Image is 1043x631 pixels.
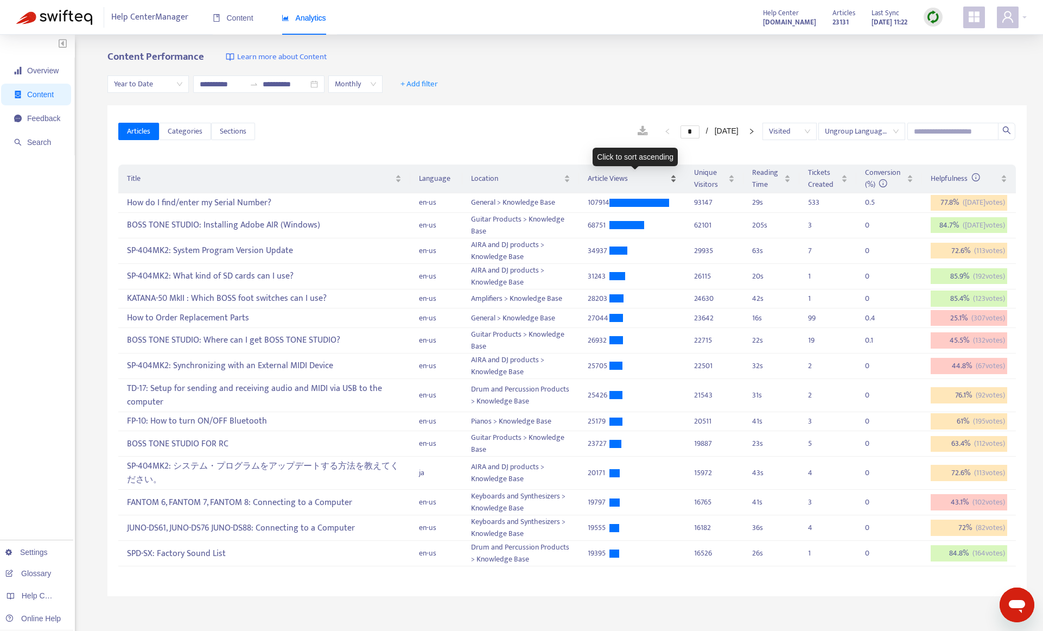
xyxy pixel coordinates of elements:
div: 42 s [752,293,791,305]
a: Settings [5,548,48,557]
div: 25705 [588,360,609,372]
div: 85.4 % [931,291,1007,307]
div: 5 [808,438,830,450]
div: 19 [808,335,830,346]
div: SP-404MK2: Synchronizing with an External MIDI Device [127,357,401,375]
div: 32 s [752,360,791,372]
div: 19797 [588,496,609,508]
div: 0.4 [865,312,887,324]
button: left [659,125,676,138]
img: sync.dc5367851b00ba804db3.png [926,10,940,24]
div: 29 s [752,197,791,209]
span: Overview [27,66,59,75]
a: Online Help [5,614,61,623]
th: Language [410,165,463,193]
div: SP-404MK2: What kind of SD cards can I use? [127,267,401,285]
div: SP-404MK2: システム・プログラムをアップデートする方法を教えてください。 [127,457,401,489]
th: Article Views [579,165,685,193]
div: 45.5 % [931,332,1007,349]
span: Title [127,173,392,185]
span: Articles [127,125,150,137]
th: Title [118,165,410,193]
div: 0 [865,547,887,559]
span: Learn more about Content [237,51,327,64]
span: to [250,80,258,89]
span: signal [14,67,22,74]
div: 7 [808,245,830,257]
td: Drum and Percussion Products > Knowledge Base [462,379,579,412]
span: book [213,14,220,22]
span: message [14,115,22,122]
span: left [664,128,671,135]
div: 0 [865,415,887,427]
th: Location [462,165,579,193]
div: 93147 [694,197,735,209]
span: Year to Date [114,76,182,92]
a: Learn more about Content [226,51,327,64]
span: ( [DATE] votes) [963,197,1005,209]
span: Categories [168,125,202,137]
div: 26932 [588,335,609,346]
span: Tickets Created [808,167,838,191]
div: 23727 [588,438,609,450]
div: JUNO-DS61, JUNO-DS76 JUNO-DS88: Connecting to a Computer [127,519,401,537]
span: Reading Time [752,167,782,191]
span: container [14,91,22,98]
td: en-us [410,541,463,566]
img: Swifteq [16,10,92,25]
td: Pianos > Knowledge Base [462,412,579,432]
div: 3 [808,219,830,231]
div: 23 s [752,438,791,450]
div: 16182 [694,522,735,534]
span: ( 195 votes) [973,415,1005,427]
div: 26 s [752,547,791,559]
button: right [743,125,760,138]
div: 0 [865,496,887,508]
div: 72.6 % [931,465,1007,481]
div: 77.8 % [931,195,1007,211]
div: 16765 [694,496,735,508]
div: 27044 [588,312,609,324]
span: / [706,127,708,135]
span: ( 67 votes) [976,360,1005,372]
a: [DOMAIN_NAME] [763,16,816,28]
div: 2 [808,389,830,401]
div: 43.1 % [931,494,1007,510]
td: en-us [410,431,463,457]
div: 19555 [588,522,609,534]
div: 26115 [694,270,735,282]
td: General > Knowledge Base [462,193,579,213]
span: Monthly [335,76,376,92]
div: BOSS TONE STUDIO: Installing Adobe AIR (Windows) [127,216,401,234]
div: 20 s [752,270,791,282]
div: 31 s [752,389,791,401]
div: 20171 [588,467,609,479]
div: 72.6 % [931,243,1007,259]
th: Unique Visitors [685,165,743,193]
span: search [14,138,22,146]
td: AIRA and DJ products > Knowledge Base [462,354,579,379]
span: Content [27,90,54,99]
span: right [748,128,755,135]
td: en-us [410,515,463,541]
td: Drum and Percussion Products > Knowledge Base [462,541,579,566]
div: 0 [865,270,887,282]
span: Articles [832,7,855,19]
span: + Add filter [400,78,438,91]
div: 41 s [752,496,791,508]
div: SP-404MK2: System Program Version Update [127,242,401,260]
span: Visited [769,123,810,140]
span: search [1002,126,1011,135]
div: How do I find/enter my Serial Number? [127,194,401,212]
div: 62101 [694,219,735,231]
div: 1 [808,270,830,282]
div: 1 [808,293,830,305]
div: 22501 [694,360,735,372]
span: user [1001,10,1014,23]
td: en-us [410,289,463,309]
td: AIRA and DJ products > Knowledge Base [462,238,579,264]
div: 41 s [752,415,791,427]
div: 23642 [694,312,735,324]
div: How to Order Replacement Parts [127,309,401,327]
span: Last Sync [872,7,899,19]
